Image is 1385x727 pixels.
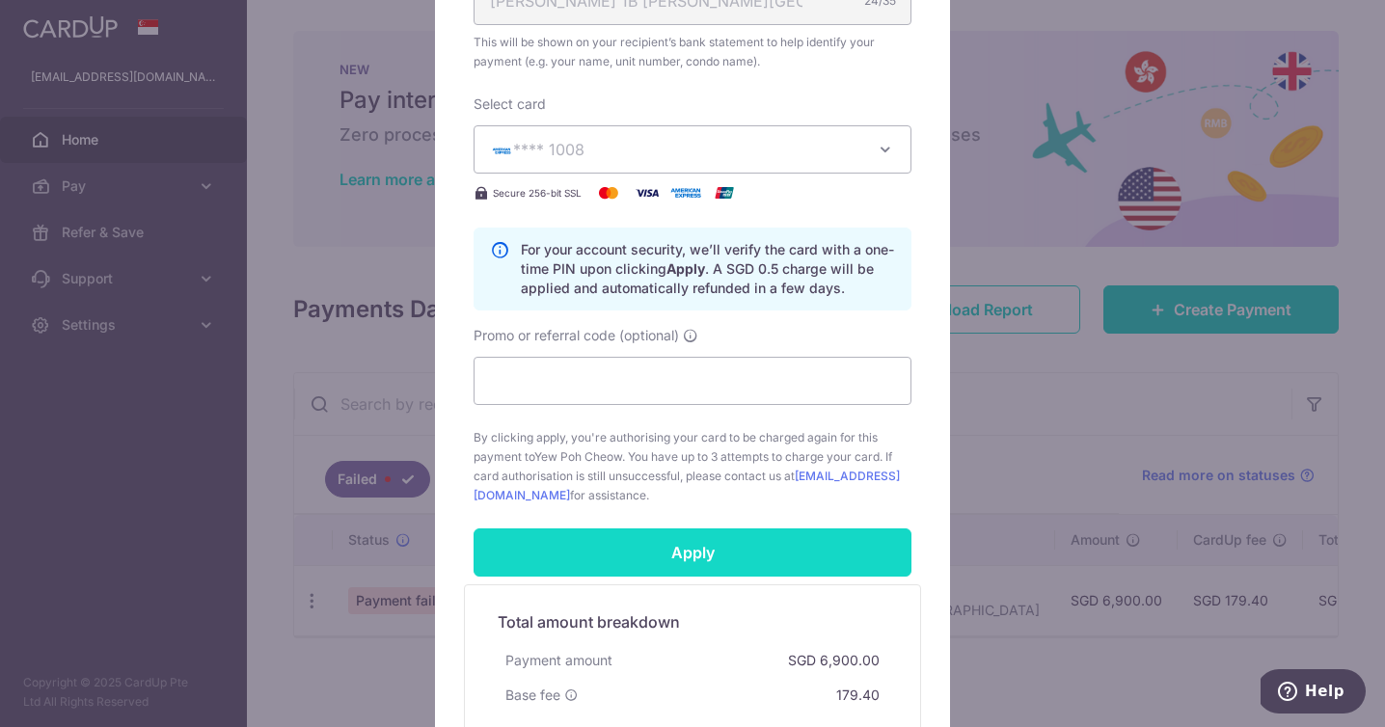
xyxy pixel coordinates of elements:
[521,240,895,298] p: For your account security, we’ll verify the card with a one-time PIN upon clicking . A SGD 0.5 ch...
[498,610,887,633] h5: Total amount breakdown
[589,181,628,204] img: Mastercard
[1261,669,1366,717] iframe: Opens a widget where you can find more information
[474,528,911,577] input: Apply
[498,643,620,678] div: Payment amount
[493,185,582,201] span: Secure 256-bit SSL
[705,181,744,204] img: UnionPay
[474,94,546,114] label: Select card
[780,643,887,678] div: SGD 6,900.00
[474,326,679,345] span: Promo or referral code (optional)
[628,181,666,204] img: Visa
[534,449,622,464] span: Yew Poh Cheow
[666,181,705,204] img: American Express
[666,260,705,277] b: Apply
[828,678,887,713] div: 179.40
[490,144,513,157] img: AMEX
[474,428,911,505] span: By clicking apply, you're authorising your card to be charged again for this payment to . You hav...
[505,686,560,705] span: Base fee
[474,33,911,71] span: This will be shown on your recipient’s bank statement to help identify your payment (e.g. your na...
